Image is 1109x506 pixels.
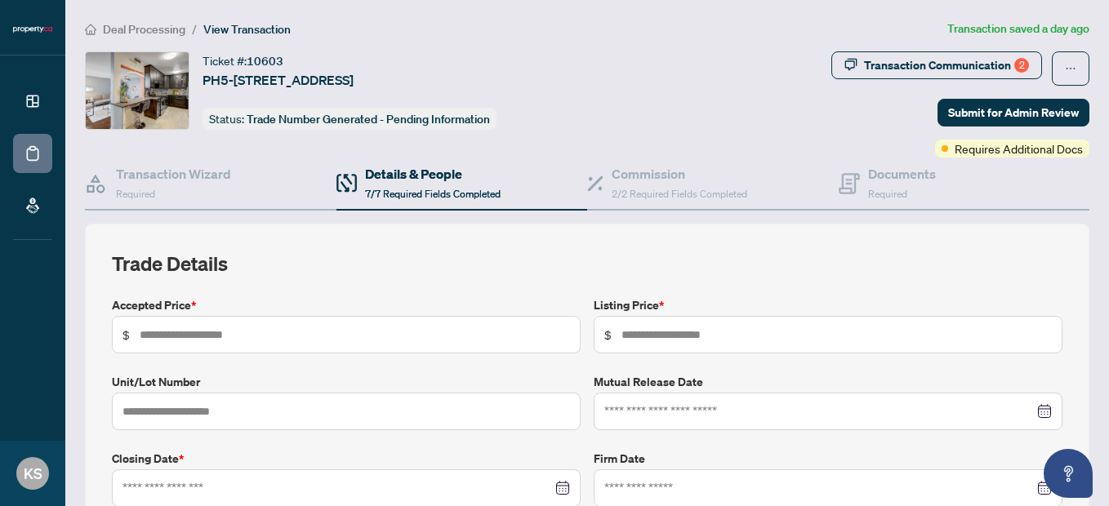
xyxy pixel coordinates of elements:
span: 7/7 Required Fields Completed [365,188,501,200]
img: IMG-W12199427_1.jpg [86,52,189,129]
span: Required [116,188,155,200]
div: Ticket #: [203,51,283,70]
div: 2 [1014,58,1029,73]
span: home [85,24,96,35]
button: Transaction Communication2 [831,51,1042,79]
span: Requires Additional Docs [955,140,1083,158]
span: Deal Processing [103,22,185,37]
div: Transaction Communication [864,52,1029,78]
span: View Transaction [203,22,291,37]
span: 10603 [247,54,283,69]
img: logo [13,24,52,34]
label: Mutual Release Date [594,373,1062,391]
div: Status: [203,108,497,130]
span: $ [122,326,130,344]
span: ellipsis [1065,63,1076,74]
span: KS [24,462,42,485]
h4: Transaction Wizard [116,164,231,184]
label: Unit/Lot Number [112,373,581,391]
span: PH5-[STREET_ADDRESS] [203,70,354,90]
li: / [192,20,197,38]
article: Transaction saved a day ago [947,20,1089,38]
button: Open asap [1044,449,1093,498]
label: Accepted Price [112,296,581,314]
span: Submit for Admin Review [948,100,1079,126]
span: Required [868,188,907,200]
span: $ [604,326,612,344]
label: Firm Date [594,450,1062,468]
h4: Documents [868,164,936,184]
span: Trade Number Generated - Pending Information [247,112,490,126]
button: Submit for Admin Review [938,99,1089,126]
h4: Details & People [365,164,501,184]
span: 2/2 Required Fields Completed [612,188,747,200]
label: Closing Date [112,450,581,468]
h4: Commission [612,164,747,184]
label: Listing Price [594,296,1062,314]
h2: Trade Details [112,251,1062,277]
